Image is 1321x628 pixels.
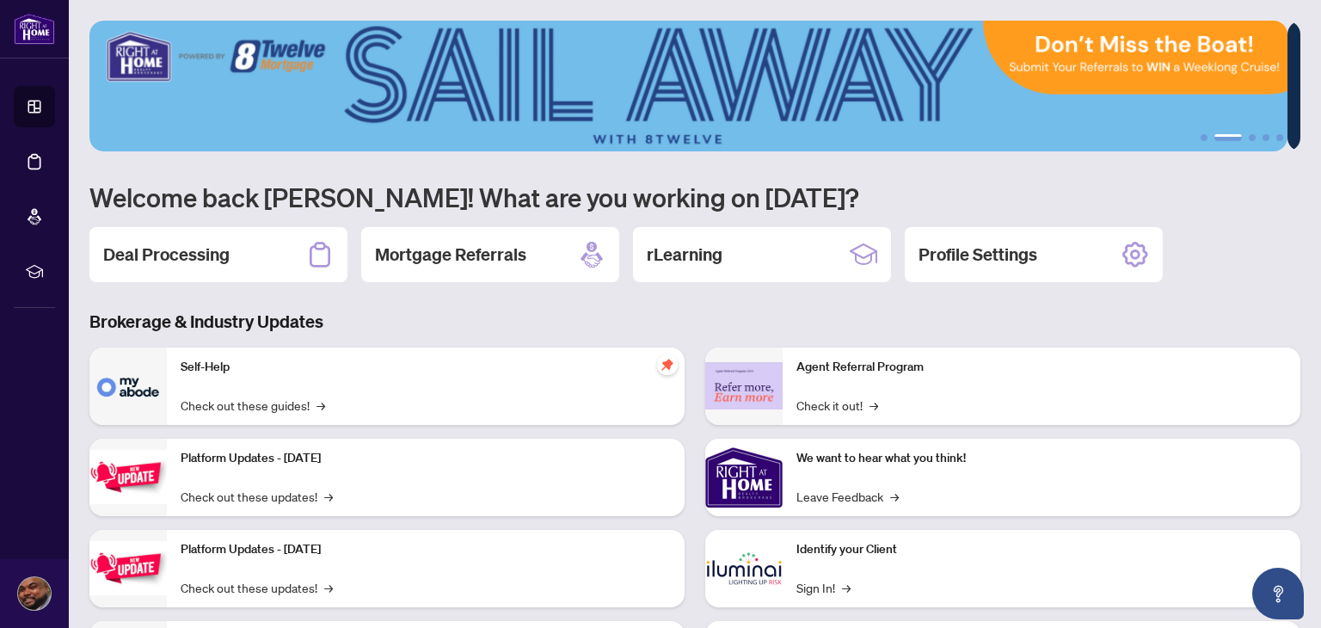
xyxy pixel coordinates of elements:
img: Platform Updates - July 8, 2025 [89,541,167,595]
h1: Welcome back [PERSON_NAME]! What are you working on [DATE]? [89,181,1300,213]
a: Check out these updates!→ [181,578,333,597]
span: → [869,396,878,415]
a: Check out these updates!→ [181,487,333,506]
p: Self-Help [181,358,671,377]
p: We want to hear what you think! [796,449,1287,468]
img: We want to hear what you think! [705,439,783,516]
h2: Profile Settings [919,243,1037,267]
span: pushpin [657,354,678,375]
button: 5 [1276,134,1283,141]
p: Identify your Client [796,540,1287,559]
button: Open asap [1252,568,1304,619]
p: Platform Updates - [DATE] [181,449,671,468]
p: Agent Referral Program [796,358,1287,377]
h2: Deal Processing [103,243,230,267]
a: Check it out!→ [796,396,878,415]
button: 1 [1201,134,1207,141]
img: Self-Help [89,348,167,425]
a: Leave Feedback→ [796,487,899,506]
button: 3 [1249,134,1256,141]
span: → [316,396,325,415]
button: 4 [1263,134,1269,141]
img: Identify your Client [705,530,783,607]
p: Platform Updates - [DATE] [181,540,671,559]
h2: rLearning [647,243,722,267]
span: → [842,578,851,597]
img: Agent Referral Program [705,362,783,409]
span: → [324,487,333,506]
img: Profile Icon [18,577,51,610]
img: logo [14,13,55,45]
a: Sign In!→ [796,578,851,597]
a: Check out these guides!→ [181,396,325,415]
h2: Mortgage Referrals [375,243,526,267]
img: Platform Updates - July 21, 2025 [89,450,167,504]
span: → [324,578,333,597]
h3: Brokerage & Industry Updates [89,310,1300,334]
span: → [890,487,899,506]
button: 2 [1214,134,1242,141]
img: Slide 1 [89,21,1287,151]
